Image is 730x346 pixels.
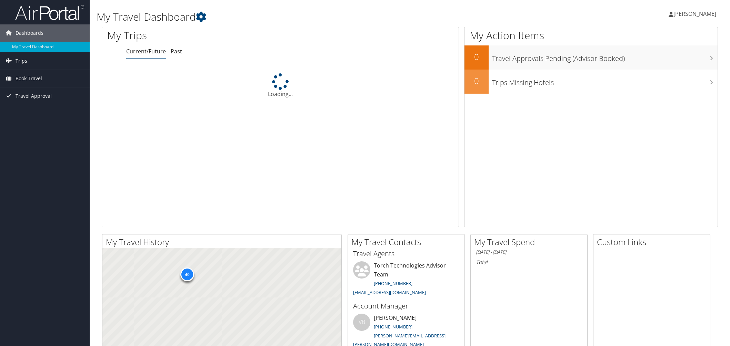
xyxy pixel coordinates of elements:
[374,280,412,286] a: [PHONE_NUMBER]
[464,75,489,87] h2: 0
[353,249,459,259] h3: Travel Agents
[107,28,305,43] h1: My Trips
[180,268,194,281] div: 40
[492,50,718,63] h3: Travel Approvals Pending (Advisor Booked)
[106,236,341,248] h2: My Travel History
[464,45,718,70] a: 0Travel Approvals Pending (Advisor Booked)
[171,48,182,55] a: Past
[351,236,464,248] h2: My Travel Contacts
[15,4,84,21] img: airportal-logo.png
[353,289,426,295] a: [EMAIL_ADDRESS][DOMAIN_NAME]
[374,324,412,330] a: [PHONE_NUMBER]
[464,70,718,94] a: 0Trips Missing Hotels
[16,52,27,70] span: Trips
[16,24,43,42] span: Dashboards
[464,51,489,63] h2: 0
[16,70,42,87] span: Book Travel
[476,258,582,266] h6: Total
[597,236,710,248] h2: Custom Links
[126,48,166,55] a: Current/Future
[353,314,370,331] div: VB
[669,3,723,24] a: [PERSON_NAME]
[474,236,587,248] h2: My Travel Spend
[673,10,716,18] span: [PERSON_NAME]
[102,73,459,98] div: Loading...
[97,10,514,24] h1: My Travel Dashboard
[492,74,718,87] h3: Trips Missing Hotels
[476,249,582,255] h6: [DATE] - [DATE]
[16,87,52,105] span: Travel Approval
[464,28,718,43] h1: My Action Items
[353,301,459,311] h3: Account Manager
[350,261,463,298] li: Torch Technologies Advisor Team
